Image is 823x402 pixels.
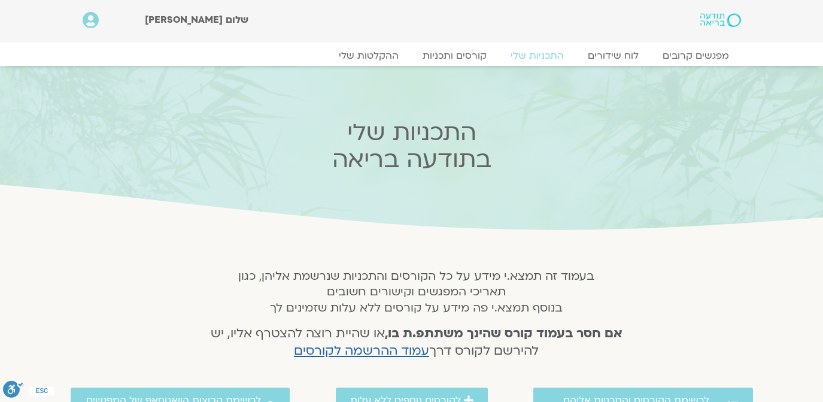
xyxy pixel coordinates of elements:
strong: אם חסר בעמוד קורס שהינך משתתפ.ת בו, [385,325,622,342]
h2: התכניות שלי בתודעה בריאה [177,119,646,173]
a: ההקלטות שלי [327,50,411,62]
span: שלום [PERSON_NAME] [145,13,248,26]
h5: בעמוד זה תמצא.י מידע על כל הקורסים והתכניות שנרשמת אליהן, כגון תאריכי המפגשים וקישורים חשובים בנו... [195,268,638,316]
a: התכניות שלי [499,50,576,62]
a: קורסים ותכניות [411,50,499,62]
h4: או שהיית רוצה להצטרף אליו, יש להירשם לקורס דרך [195,325,638,360]
nav: Menu [83,50,741,62]
a: עמוד ההרשמה לקורסים [294,342,429,359]
a: מפגשים קרובים [651,50,741,62]
a: לוח שידורים [576,50,651,62]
